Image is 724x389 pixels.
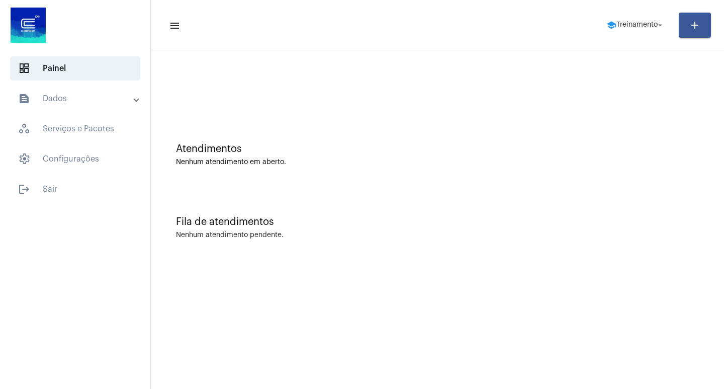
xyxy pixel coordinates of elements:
[8,5,48,45] img: d4669ae0-8c07-2337-4f67-34b0df7f5ae4.jpeg
[18,123,30,135] span: sidenav icon
[600,15,671,35] button: Treinamento
[176,143,699,154] div: Atendimentos
[606,20,616,30] mat-icon: school
[656,21,665,30] mat-icon: arrow_drop_down
[169,20,179,32] mat-icon: sidenav icon
[18,62,30,74] span: sidenav icon
[176,159,699,166] div: Nenhum atendimento em aberto.
[689,19,701,31] mat-icon: add
[176,216,699,227] div: Fila de atendimentos
[10,56,140,81] span: Painel
[10,117,140,141] span: Serviços e Pacotes
[10,177,140,201] span: Sair
[18,93,134,105] mat-panel-title: Dados
[616,22,658,29] span: Treinamento
[10,147,140,171] span: Configurações
[176,231,284,239] div: Nenhum atendimento pendente.
[18,93,30,105] mat-icon: sidenav icon
[6,87,150,111] mat-expansion-panel-header: sidenav iconDados
[18,183,30,195] mat-icon: sidenav icon
[18,153,30,165] span: sidenav icon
